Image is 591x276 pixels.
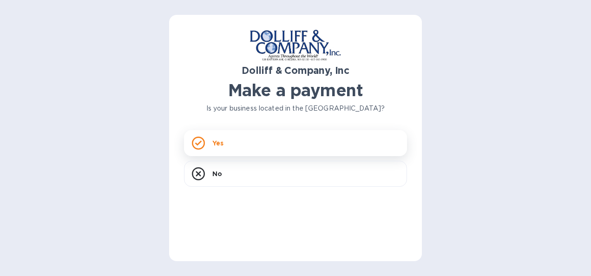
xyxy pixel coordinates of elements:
p: No [212,169,222,178]
p: Is your business located in the [GEOGRAPHIC_DATA]? [184,104,407,113]
p: Yes [212,138,223,148]
h1: Make a payment [184,80,407,100]
b: Dolliff & Company, Inc [242,65,349,76]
